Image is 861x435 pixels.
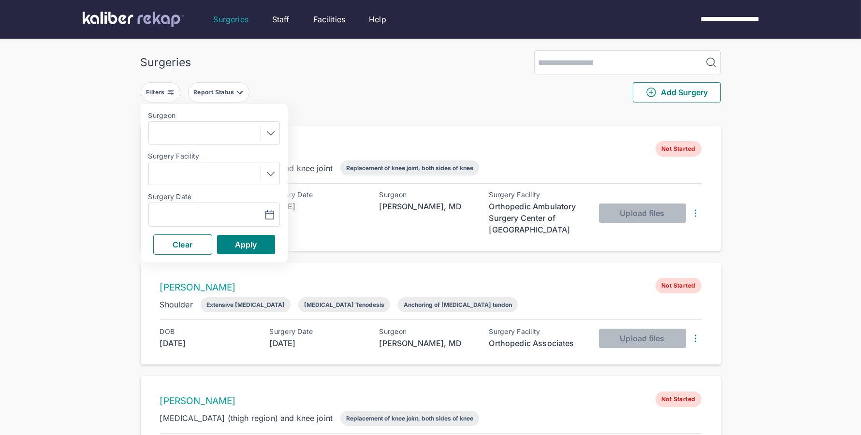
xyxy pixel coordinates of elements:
img: DotsThreeVertical.31cb0eda.svg [690,207,701,219]
div: Surgeries [141,56,191,69]
div: Surgery Facility [489,328,586,335]
span: Upload files [620,208,664,218]
div: Replacement of knee joint, both sides of knee [346,164,473,172]
img: PlusCircleGreen.5fd88d77.svg [645,87,657,98]
button: Clear [153,234,212,255]
div: Replacement of knee joint, both sides of knee [346,415,473,422]
label: Surgeon [148,112,280,119]
img: faders-horizontal-grey.d550dbda.svg [167,88,175,96]
div: [DATE] [270,201,366,212]
span: Upload files [620,333,664,343]
span: Clear [173,240,192,249]
span: Not Started [656,141,701,157]
button: Filters [141,82,180,102]
label: Surgery Date [148,193,280,201]
span: Not Started [656,278,701,293]
div: Shoulder [160,299,193,310]
button: Report Status [188,82,249,102]
div: Surgeon [379,328,476,335]
div: Surgery Facility [489,191,586,199]
a: Staff [272,14,290,25]
a: [PERSON_NAME] [160,395,236,406]
a: Surgeries [214,14,248,25]
span: Add Surgery [645,87,708,98]
div: Surgery Date [270,328,366,335]
div: Report Status [193,88,236,96]
div: Surgery Date [270,191,366,199]
img: DotsThreeVertical.31cb0eda.svg [690,333,701,344]
div: Orthopedic Associates [489,337,586,349]
div: [MEDICAL_DATA] (thigh region) and knee joint [160,412,333,424]
div: [MEDICAL_DATA] Tenodesis [304,301,384,308]
div: Anchoring of [MEDICAL_DATA] tendon [404,301,512,308]
span: Not Started [656,391,701,407]
div: [DATE] [270,337,366,349]
a: [PERSON_NAME] [160,282,236,293]
div: [PERSON_NAME], MD [379,201,476,212]
a: Facilities [313,14,346,25]
div: [PERSON_NAME], MD [379,337,476,349]
div: [DATE] [160,337,257,349]
div: Surgeon [379,191,476,199]
span: Apply [235,240,257,249]
div: Extensive [MEDICAL_DATA] [206,301,285,308]
div: DOB [160,328,257,335]
button: Upload files [599,329,686,348]
img: kaliber labs logo [83,12,184,27]
a: Help [369,14,386,25]
div: Orthopedic Ambulatory Surgery Center of [GEOGRAPHIC_DATA] [489,201,586,235]
label: Surgery Facility [148,152,280,160]
button: Add Surgery [633,82,721,102]
button: Upload files [599,203,686,223]
img: filter-caret-down-grey.b3560631.svg [236,88,244,96]
button: Apply [217,235,275,254]
div: 2180 entries [141,110,721,122]
img: MagnifyingGlass.1dc66aab.svg [705,57,717,68]
div: Filters [146,88,167,96]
